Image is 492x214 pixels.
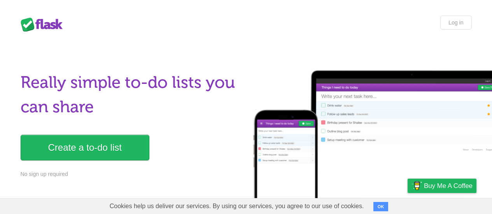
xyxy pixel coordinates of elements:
[102,198,372,214] span: Cookies help us deliver our services. By using our services, you agree to our use of cookies.
[408,179,476,193] a: Buy me a coffee
[373,202,389,211] button: OK
[21,170,242,178] p: No sign up required
[21,135,149,160] a: Create a to-do list
[411,179,422,192] img: Buy me a coffee
[440,16,471,30] a: Log in
[424,179,473,193] span: Buy me a coffee
[21,17,67,31] div: Flask Lists
[21,70,242,119] h1: Really simple to-do lists you can share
